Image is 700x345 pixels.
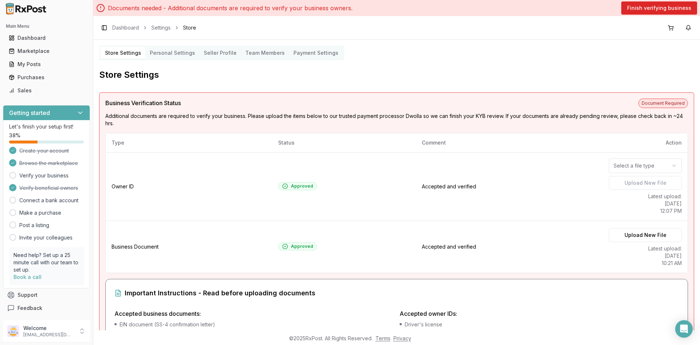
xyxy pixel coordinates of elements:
[400,330,679,337] li: State [US_STATE]
[19,209,61,216] a: Make a purchase
[108,4,353,12] p: Documents needed - Additional documents are required to verify your business owners.
[114,309,394,318] h4: Accepted business documents:
[9,47,84,55] div: Marketplace
[393,335,411,341] a: Privacy
[106,153,272,221] td: Owner ID
[19,184,78,192] span: Verify beneficial owners
[23,332,74,338] p: [EMAIL_ADDRESS][DOMAIN_NAME]
[6,71,87,84] a: Purchases
[3,58,90,70] button: My Posts
[19,147,69,154] span: Create your account
[151,24,171,31] a: Settings
[17,304,42,312] span: Feedback
[675,320,693,338] div: Open Intercom Messenger
[416,133,603,153] th: Comment
[19,197,78,204] a: Connect a bank account
[3,3,50,15] img: RxPost Logo
[400,321,679,328] li: Driver's license
[609,245,682,267] p: Latest upload: [DATE] 10:21 AM
[9,74,84,81] div: Purchases
[272,133,416,153] th: Status
[114,288,679,298] div: Important Instructions - Read before uploading documents
[19,160,78,167] span: Browse the marketplace
[9,108,50,117] h3: Getting started
[6,45,87,58] a: Marketplace
[6,31,87,45] a: Dashboard
[6,23,87,29] h2: Main Menu
[199,47,241,59] button: Seller Profile
[114,330,394,337] li: Business license
[621,1,697,15] button: Finish verifying business
[282,244,313,249] div: Approved
[9,87,84,94] div: Sales
[106,221,272,273] td: Business Document
[23,325,74,332] p: Welcome
[416,221,603,273] td: Accepted and verified
[400,309,679,318] h4: Accepted owner IDs:
[106,133,272,153] th: Type
[7,325,19,337] img: User avatar
[112,24,139,31] a: Dashboard
[19,222,49,229] a: Post a listing
[99,69,694,81] h2: Store Settings
[183,24,196,31] span: Store
[376,335,390,341] a: Terms
[609,176,682,190] label: Upload New File
[9,61,84,68] div: My Posts
[13,274,42,280] a: Book a call
[609,228,682,242] label: Upload New File
[13,252,79,273] p: Need help? Set up a 25 minute call with our team to set up.
[638,99,688,108] span: Document Required
[9,34,84,42] div: Dashboard
[9,123,84,130] p: Let's finish your setup first!
[19,172,69,179] a: Verify your business
[3,302,90,315] button: Feedback
[6,58,87,71] a: My Posts
[114,321,394,328] li: EIN document (SS-4 confirmation letter)
[9,132,20,139] span: 38 %
[3,45,90,57] button: Marketplace
[609,193,682,215] p: Latest upload: [DATE] 12:07 PM
[3,85,90,96] button: Sales
[603,133,688,153] th: Action
[3,72,90,83] button: Purchases
[105,112,688,127] p: Additional documents are required to verify your business. Please upload the items below to our t...
[3,32,90,44] button: Dashboard
[112,24,196,31] nav: breadcrumb
[289,47,343,59] button: Payment Settings
[3,288,90,302] button: Support
[19,234,73,241] a: Invite your colleagues
[101,47,145,59] button: Store Settings
[105,99,181,107] span: Business Verification Status
[241,47,289,59] button: Team Members
[6,84,87,97] a: Sales
[282,183,313,189] div: Approved
[145,47,199,59] button: Personal Settings
[416,153,603,221] td: Accepted and verified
